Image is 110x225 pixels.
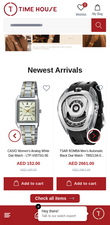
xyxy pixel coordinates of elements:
div: AED 2957.00 [72,168,90,172]
span: 0 [82,2,87,7]
div: Chat Widget [92,207,105,220]
img: ... [4,2,57,16]
h4: AED 152.00 [17,160,40,166]
span: Wishlist [73,12,89,17]
a: Home [34,212,42,219]
a: CASIO Women's Analog White Dial Watch - LTP-V007SG-9E [8,149,50,157]
p: Talk to our watch expert! [42,214,83,219]
a: 0Wishlist [73,2,89,18]
img: CASIO Women's Analog White Dial Watch - LTP-V007SG-9E [4,81,53,145]
a: Check all items [30,194,80,203]
button: My Bag [89,2,106,18]
div: Hey there! [42,209,83,214]
h2: Newest Arrivals [28,65,82,75]
div: AED 190.00 [20,168,37,172]
div: Add to cart [13,180,43,187]
em: Close tooltip [36,204,41,209]
span: My Bag [90,12,105,16]
div: Add to cart [66,180,96,187]
button: Add to cart [4,177,53,190]
h4: AED 2661.00 [68,160,94,166]
a: TSAR BOMBA Men's Automatic Black Dial Watch - TB8213A-06 SET [60,149,104,162]
button: Add to cart [57,177,106,190]
img: TSAR BOMBA Men's Automatic Black Dial Watch - TB8213A-06 SET [57,81,106,145]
